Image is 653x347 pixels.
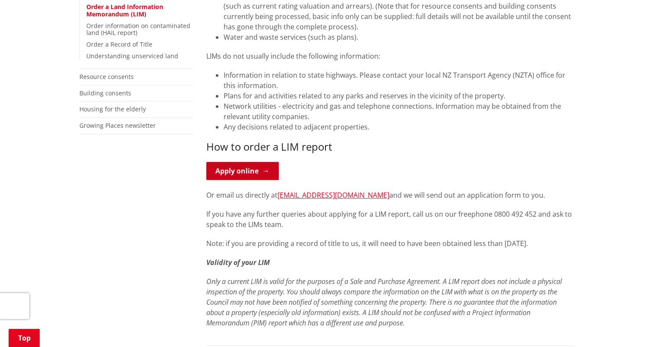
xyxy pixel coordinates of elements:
em: Only a current LIM is valid for the purposes of a Sale and Purchase Agreement. A LIM report does ... [206,277,562,328]
p: If you have any further queries about applying for a LIM report, call us on our freephone 0800 49... [206,209,574,230]
iframe: Messenger Launcher [613,311,644,342]
a: Understanding unserviced land [86,52,178,60]
li: Network utilities - electricity and gas and telephone connections. Information may be obtained fr... [224,101,574,122]
a: Apply online [206,162,279,180]
li: Plans for and activities related to any parks and reserves in the vicinity of the property. [224,91,574,101]
a: Growing Places newsletter [79,121,156,129]
p: Note: if you are providing a record of title to us, it will need to have been obtained less than ... [206,238,574,249]
a: Top [9,329,40,347]
a: Resource consents [79,73,134,81]
p: Or email us directly at and we will send out an application form to you. [206,190,574,200]
a: Building consents [79,89,131,97]
a: Order information on contaminated land (HAIL report) [86,22,190,37]
li: Any decisions related to adjacent properties. [224,122,574,132]
em: Validity of your LIM [206,258,270,267]
a: Order a Record of Title [86,40,152,48]
h3: How to order a LIM report [206,141,574,153]
a: Order a Land Information Memorandum (LIM) [86,3,163,18]
a: [EMAIL_ADDRESS][DOMAIN_NAME] [278,190,389,200]
li: Information in relation to state highways. Please contact your local NZ Transport Agency (NZTA) o... [224,70,574,91]
p: LIMs do not usually include the following information: [206,51,574,61]
li: Water and waste services (such as plans). [224,32,574,42]
a: Housing for the elderly [79,105,146,113]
